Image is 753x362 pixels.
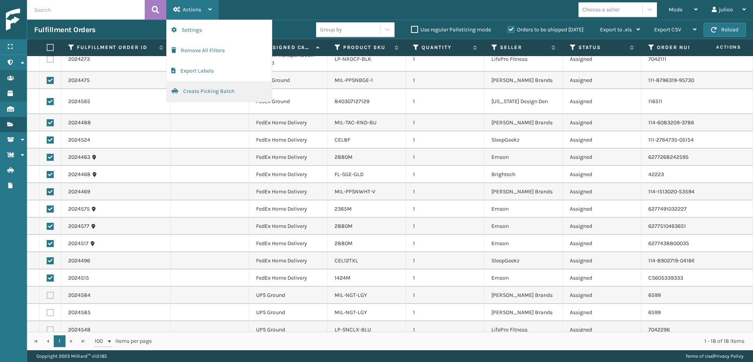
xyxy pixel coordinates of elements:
[335,309,367,316] a: MIL-NGT-LGY
[406,235,484,252] td: 1
[714,353,744,359] a: Privacy Policy
[6,9,76,31] img: logo
[95,337,106,345] span: 100
[641,166,720,183] td: 42223
[406,321,484,338] td: 1
[320,25,342,34] div: Group by
[641,269,720,287] td: CS605339333
[484,304,563,321] td: [PERSON_NAME] Brands
[641,304,720,321] td: 6599
[54,335,65,347] a: 1
[335,154,353,160] a: 2880M
[249,89,327,114] td: FedEx Ground
[563,114,641,131] td: Assigned
[484,47,563,72] td: LifePro Fitness
[641,89,720,114] td: 116511
[249,287,327,304] td: UPS Ground
[335,171,364,178] a: FL-SGE-GLD
[641,200,720,218] td: 6277491032227
[167,61,272,81] button: Export Labels
[484,166,563,183] td: Brightech
[691,41,746,54] span: Actions
[563,72,641,89] td: Assigned
[335,240,353,247] a: 2880M
[68,98,90,106] a: 2024565
[406,218,484,235] td: 1
[563,287,641,304] td: Assigned
[406,72,484,89] td: 1
[563,47,641,72] td: Assigned
[578,44,626,51] label: Status
[484,218,563,235] td: Emson
[563,166,641,183] td: Assigned
[654,26,681,33] span: Export CSV
[34,25,95,35] h3: Fulfillment Orders
[641,183,720,200] td: 114-1513020-5359446
[335,326,371,333] a: LP-SNCLX-BLU
[563,200,641,218] td: Assigned
[68,136,90,144] a: 2024524
[249,131,327,149] td: FedEx Home Delivery
[563,183,641,200] td: Assigned
[335,223,353,229] a: 2880M
[68,188,90,196] a: 2024469
[68,274,89,282] a: 2024515
[68,240,89,247] a: 2024517
[500,44,547,51] label: Seller
[249,218,327,235] td: FedEx Home Delivery
[641,72,720,89] td: 111-8796319-9573003
[163,337,744,345] div: 1 - 18 of 18 items
[406,200,484,218] td: 1
[484,287,563,304] td: [PERSON_NAME] Brands
[183,6,201,13] span: Actions
[641,287,720,304] td: 6599
[563,304,641,321] td: Assigned
[484,149,563,166] td: Emson
[641,252,720,269] td: 114-8902719-0418635
[484,114,563,131] td: [PERSON_NAME] Brands
[484,72,563,89] td: [PERSON_NAME] Brands
[406,269,484,287] td: 1
[68,257,90,265] a: 2024496
[600,26,632,33] span: Export to .xls
[563,235,641,252] td: Assigned
[641,149,720,166] td: 6277268242595
[686,353,713,359] a: Terms of Use
[406,131,484,149] td: 1
[641,235,720,252] td: 6277438800035
[484,235,563,252] td: Emson
[335,188,375,195] a: MIL-PPSNWHT-V
[68,326,91,334] a: 2024548
[335,275,351,281] a: 1424M
[249,235,327,252] td: FedEx Home Delivery
[563,218,641,235] td: Assigned
[563,269,641,287] td: Assigned
[669,6,682,13] span: Mode
[406,304,484,321] td: 1
[411,26,491,33] label: Use regular Palletizing mode
[249,114,327,131] td: FedEx Home Delivery
[686,350,744,362] div: |
[167,20,272,40] button: Settings
[406,47,484,72] td: 1
[406,114,484,131] td: 1
[249,47,327,72] td: Amazon Transportation Ground
[582,5,620,14] div: Choose a seller
[563,252,641,269] td: Assigned
[335,119,376,126] a: MIL-TAC-RND-BU
[484,183,563,200] td: [PERSON_NAME] Brands
[422,44,469,51] label: Quantity
[68,309,91,317] a: 2024585
[484,252,563,269] td: SleepGeekz
[563,89,641,114] td: Assigned
[249,183,327,200] td: FedEx Home Delivery
[95,335,152,347] span: items per page
[641,218,720,235] td: 6277510463651
[77,44,155,51] label: Fulfillment Order Id
[335,257,358,264] a: CEL12TXL
[335,292,367,298] a: MIL-NGT-LGY
[641,131,720,149] td: 111-2764735-0515421
[249,166,327,183] td: FedEx Home Delivery
[641,114,720,131] td: 114-6083209-3786642
[563,131,641,149] td: Assigned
